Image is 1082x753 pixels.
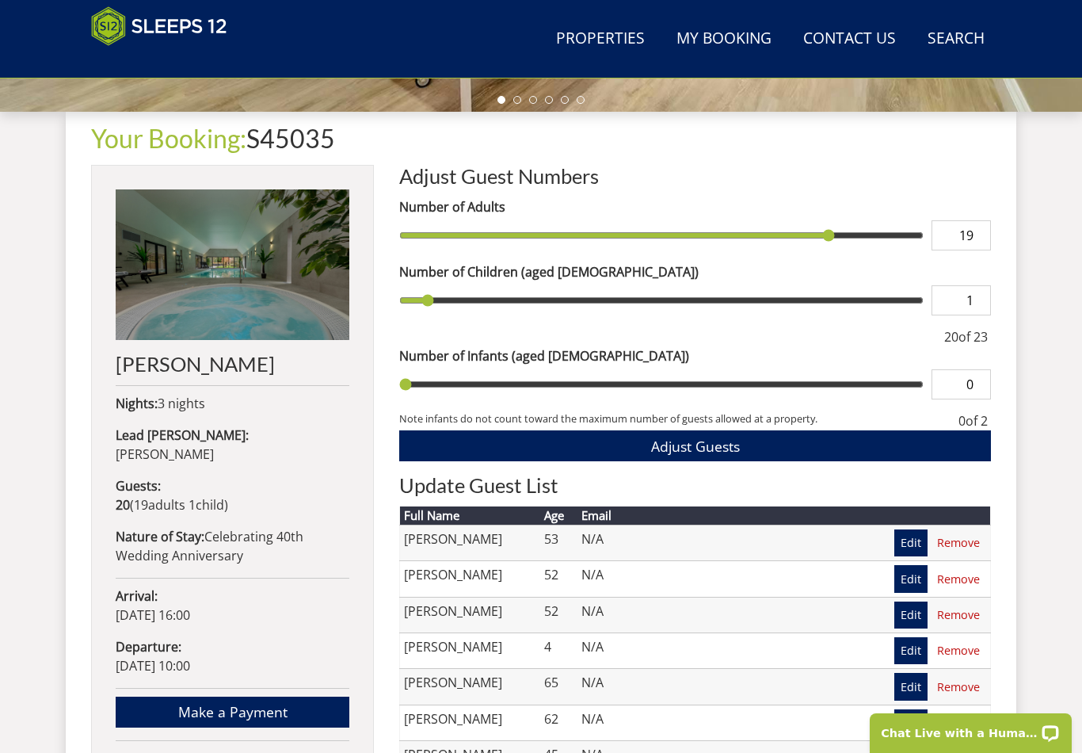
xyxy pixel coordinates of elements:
[894,529,928,556] a: Edit
[931,529,986,556] a: Remove
[399,430,991,461] button: Adjust Guests
[577,669,859,705] td: N/A
[91,123,246,154] a: Your Booking:
[116,445,214,463] span: [PERSON_NAME]
[577,705,859,740] td: N/A
[931,673,986,700] a: Remove
[894,602,928,629] a: Edit
[134,496,185,514] span: adult
[116,496,130,514] strong: 20
[400,506,541,525] th: Full Name
[894,565,928,592] a: Edit
[116,637,349,675] p: [DATE] 10:00
[931,565,986,592] a: Remove
[958,412,966,430] span: 0
[116,189,349,340] img: An image of 'Kingshay Barton'
[577,597,859,633] td: N/A
[179,496,185,514] span: s
[577,633,859,668] td: N/A
[400,633,541,668] td: [PERSON_NAME]
[540,506,577,525] th: Age
[577,525,859,560] td: N/A
[116,638,181,656] strong: Departure:
[116,587,349,625] p: [DATE] 16:00
[540,633,577,668] td: 4
[91,6,227,46] img: Sleeps 12
[116,395,158,412] strong: Nights:
[116,587,158,605] strong: Arrival:
[797,21,902,57] a: Contact Us
[116,426,249,444] strong: Lead [PERSON_NAME]:
[400,525,541,560] td: [PERSON_NAME]
[83,55,250,69] iframe: Customer reviews powered by Trustpilot
[116,527,349,565] p: Celebrating 40th Wedding Anniversary
[116,353,349,375] h2: [PERSON_NAME]
[931,602,986,629] a: Remove
[670,21,778,57] a: My Booking
[400,561,541,597] td: [PERSON_NAME]
[399,165,991,187] h2: Adjust Guest Numbers
[185,496,224,514] span: child
[400,669,541,705] td: [PERSON_NAME]
[859,703,1082,753] iframe: LiveChat chat widget
[540,597,577,633] td: 52
[189,496,196,514] span: 1
[399,346,991,365] label: Number of Infants (aged [DEMOGRAPHIC_DATA])
[540,561,577,597] td: 52
[921,21,991,57] a: Search
[651,437,740,456] span: Adjust Guests
[955,411,991,430] div: of 2
[894,673,928,700] a: Edit
[540,705,577,740] td: 62
[116,477,161,495] strong: Guests:
[944,328,958,346] span: 20
[540,525,577,560] td: 53
[116,394,349,413] p: 3 nights
[116,189,349,375] a: [PERSON_NAME]
[931,637,986,664] a: Remove
[550,21,651,57] a: Properties
[400,705,541,740] td: [PERSON_NAME]
[116,496,228,514] span: ( )
[577,561,859,597] td: N/A
[134,496,148,514] span: 19
[399,262,991,281] label: Number of Children (aged [DEMOGRAPHIC_DATA])
[894,637,928,664] a: Edit
[116,697,349,728] a: Make a Payment
[399,474,991,496] h2: Update Guest List
[941,327,991,346] div: of 23
[91,124,991,152] h1: S45035
[400,597,541,633] td: [PERSON_NAME]
[399,411,955,430] small: Note infants do not count toward the maximum number of guests allowed at a property.
[116,528,204,545] strong: Nature of Stay:
[540,669,577,705] td: 65
[399,197,991,216] label: Number of Adults
[577,506,859,525] th: Email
